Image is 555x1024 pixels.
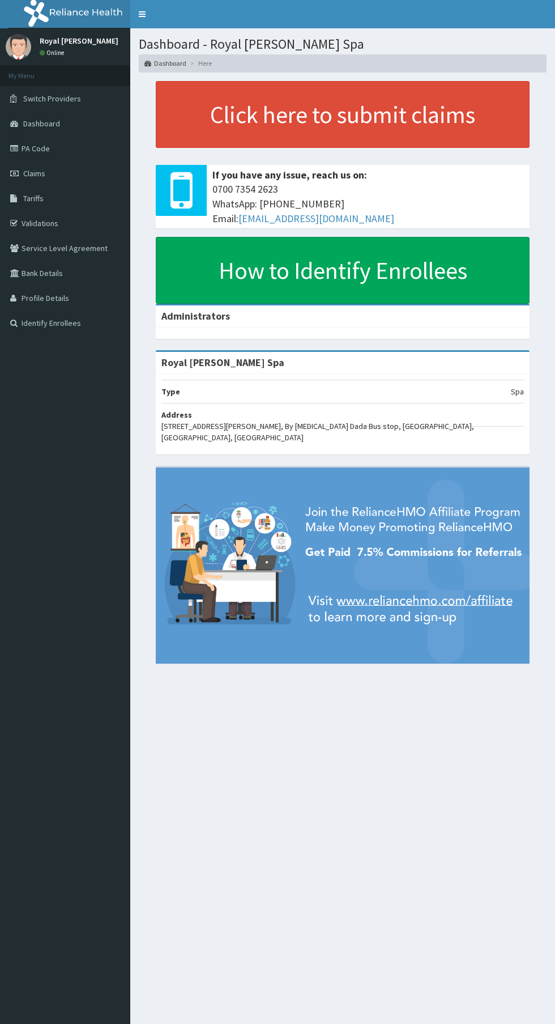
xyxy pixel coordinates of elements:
span: Tariffs [23,193,44,203]
a: How to Identify Enrollees [156,237,530,304]
b: Address [161,410,192,420]
b: Type [161,386,180,397]
b: Administrators [161,309,230,322]
span: Dashboard [23,118,60,129]
span: Claims [23,168,45,179]
a: Dashboard [144,58,186,68]
a: [EMAIL_ADDRESS][DOMAIN_NAME] [238,212,394,225]
strong: Royal [PERSON_NAME] Spa [161,356,284,369]
span: Switch Providers [23,94,81,104]
a: Click here to submit claims [156,81,530,148]
b: If you have any issue, reach us on: [212,168,367,181]
li: Here [187,58,212,68]
span: 0700 7354 2623 WhatsApp: [PHONE_NUMBER] Email: [212,182,524,226]
p: Royal [PERSON_NAME] [40,37,118,45]
img: provider-team-banner.png [156,468,530,663]
img: User Image [6,34,31,60]
p: [STREET_ADDRESS][PERSON_NAME], By [MEDICAL_DATA] Dada Bus stop, [GEOGRAPHIC_DATA], [GEOGRAPHIC_DA... [161,420,524,443]
h1: Dashboard - Royal [PERSON_NAME] Spa [139,37,547,52]
p: Spa [511,386,524,397]
a: Online [40,49,67,57]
